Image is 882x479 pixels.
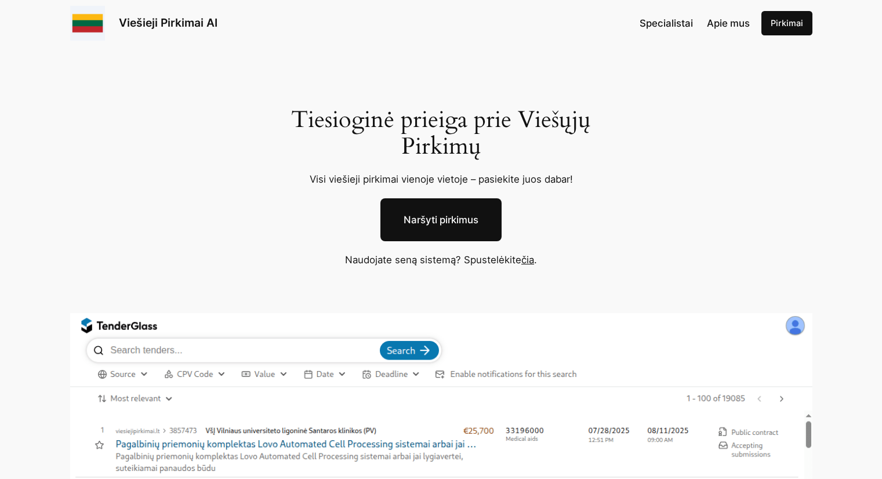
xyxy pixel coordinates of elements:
[277,172,605,187] p: Visi viešieji pirkimai vienoje vietoje – pasiekite juos dabar!
[640,16,750,31] nav: Navigation
[521,254,534,266] a: čia
[640,16,693,31] a: Specialistai
[277,107,605,160] h1: Tiesioginė prieiga prie Viešųjų Pirkimų
[70,6,105,41] img: Viešieji pirkimai logo
[761,11,812,35] a: Pirkimai
[119,16,217,30] a: Viešieji Pirkimai AI
[380,198,502,241] a: Naršyti pirkimus
[707,16,750,31] a: Apie mus
[262,252,621,267] p: Naudojate seną sistemą? Spustelėkite .
[640,17,693,29] span: Specialistai
[707,17,750,29] span: Apie mus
